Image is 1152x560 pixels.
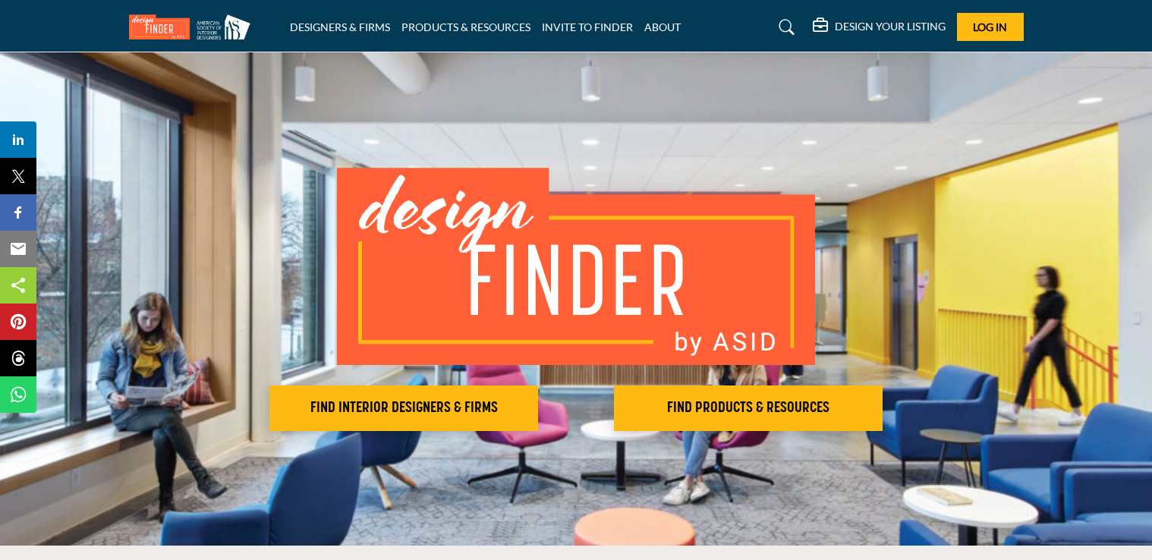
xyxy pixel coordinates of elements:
button: FIND INTERIOR DESIGNERS & FIRMS [269,385,538,431]
a: PRODUCTS & RESOURCES [401,20,530,33]
a: DESIGNERS & FIRMS [290,20,390,33]
img: Site Logo [129,14,258,39]
button: FIND PRODUCTS & RESOURCES [614,385,883,431]
a: Search [764,15,804,39]
a: INVITE TO FINDER [542,20,633,33]
img: image [337,168,815,365]
h2: FIND INTERIOR DESIGNERS & FIRMS [274,399,534,417]
span: Log In [973,20,1007,33]
button: Log In [957,13,1024,41]
h5: DESIGN YOUR LISTING [835,20,946,33]
h2: FIND PRODUCTS & RESOURCES [618,399,878,417]
div: DESIGN YOUR LISTING [813,18,946,36]
a: ABOUT [644,20,681,33]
